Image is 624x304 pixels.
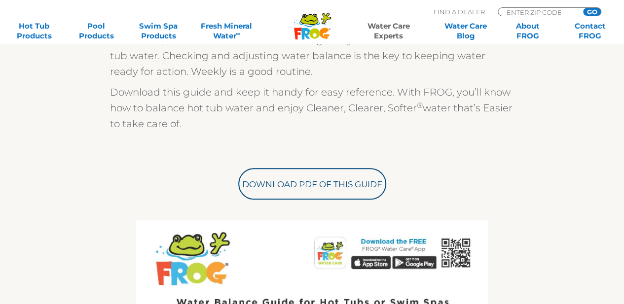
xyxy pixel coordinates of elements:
input: Zip Code Form [506,8,572,16]
a: ContactFROG [566,21,614,41]
a: PoolProducts [72,21,120,41]
p: Download this guide and keep it handy for easy reference. With FROG, you’ll know how to balance h... [110,84,514,132]
a: Water CareExperts [349,21,428,41]
a: Hot TubProducts [10,21,58,41]
sup: ∞ [236,30,240,37]
sup: ® [417,101,423,110]
input: GO [583,8,601,16]
a: AboutFROG [504,21,552,41]
a: Swim SpaProducts [134,21,183,41]
a: Water CareBlog [441,21,490,41]
a: Download PDF of this Guide [238,168,386,200]
p: Find A Dealer [434,7,485,16]
p: Follow 4 Tips for successful water balancing and you’ll know how to balance hot tub water. Checki... [110,32,514,79]
a: Fresh MineralWater∞ [196,21,257,41]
